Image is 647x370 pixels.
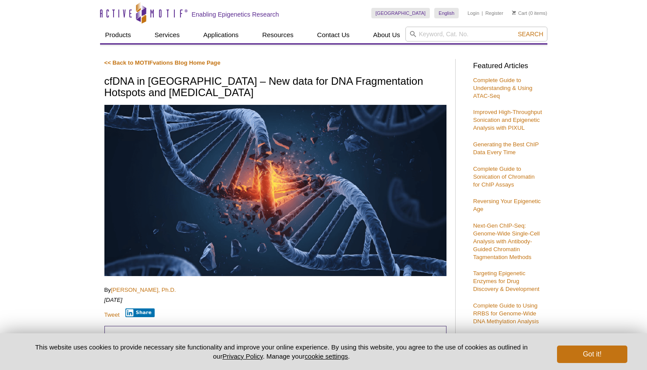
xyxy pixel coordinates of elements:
[257,27,299,43] a: Resources
[467,10,479,16] a: Login
[100,27,136,43] a: Products
[485,10,503,16] a: Register
[198,27,244,43] a: Applications
[405,27,547,41] input: Keyword, Cat. No.
[518,31,543,38] span: Search
[111,287,176,293] a: [PERSON_NAME], Ph.D.
[304,353,348,360] button: cookie settings
[104,59,221,66] a: << Back to MOTIFvations Blog Home Page
[104,311,120,318] a: Tweet
[104,286,446,294] p: By
[557,346,627,363] button: Got it!
[371,8,430,18] a: [GEOGRAPHIC_DATA]
[125,308,155,317] button: Share
[473,141,539,156] a: Generating the Best ChIP Data Every Time
[473,302,539,325] a: Complete Guide to Using RRBS for Genome-Wide DNA Methylation Analysis
[20,342,543,361] p: This website uses cookies to provide necessary site functionality and improve your online experie...
[473,109,542,131] a: Improved High-Throughput Sonication and Epigenetic Analysis with PIXUL
[104,76,446,100] h1: cfDNA in [GEOGRAPHIC_DATA] – New data for DNA Fragmentation Hotspots and [MEDICAL_DATA]
[104,105,446,276] img: Broken DNA
[104,297,123,303] em: [DATE]
[512,10,527,16] a: Cart
[473,77,533,99] a: Complete Guide to Understanding & Using ATAC-Seq
[473,198,541,212] a: Reversing Your Epigenetic Age
[473,166,535,188] a: Complete Guide to Sonication of Chromatin for ChIP Assays
[473,62,543,70] h3: Featured Articles
[149,27,185,43] a: Services
[434,8,459,18] a: English
[515,30,546,38] button: Search
[512,10,516,15] img: Your Cart
[473,270,540,292] a: Targeting Epigenetic Enzymes for Drug Discovery & Development
[192,10,279,18] h2: Enabling Epigenetics Research
[312,27,355,43] a: Contact Us
[222,353,263,360] a: Privacy Policy
[482,8,483,18] li: |
[368,27,405,43] a: About Us
[512,8,547,18] li: (0 items)
[473,222,540,260] a: Next-Gen ChIP-Seq: Genome-Wide Single-Cell Analysis with Antibody-Guided Chromatin Tagmentation M...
